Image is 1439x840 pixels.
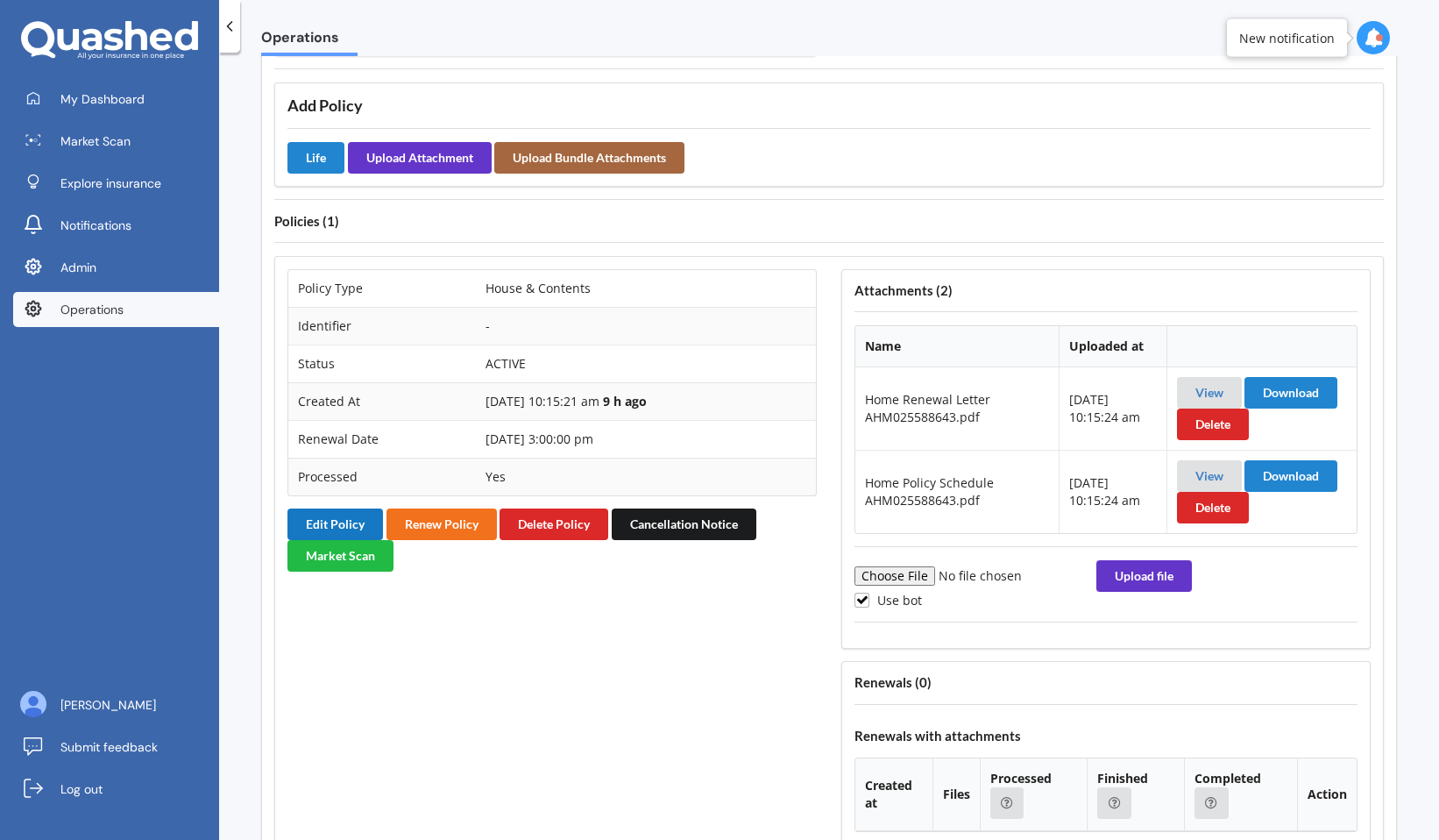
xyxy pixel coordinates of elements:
span: Log out [60,780,103,798]
button: Upload file [1096,560,1192,592]
label: Use bot [854,593,922,608]
th: Name [855,326,1059,367]
span: Operations [60,301,124,318]
h4: Renewals with attachments [854,728,1357,744]
h4: Policies ( 1 ) [274,213,1384,230]
td: [DATE] 3:00:00 pm [476,420,816,458]
span: Operations [261,29,358,53]
button: Upload Attachment [348,142,492,174]
button: Market Scan [287,540,393,572]
td: Home Policy Schedule AHM025588643.pdf [855,450,1059,533]
button: Delete [1177,409,1249,440]
a: View [1195,385,1223,400]
button: Life [287,142,344,174]
a: Operations [13,292,219,327]
h4: Renewals ( 0 ) [854,674,1357,691]
span: Market Scan [60,132,131,150]
b: 9 h ago [603,393,647,409]
a: Admin [13,250,219,285]
th: Action [1297,758,1357,831]
a: Notifications [13,208,219,243]
div: New notification [1239,29,1335,46]
span: Notifications [60,217,131,234]
th: Processed [980,758,1088,831]
a: View [1195,468,1223,483]
span: Submit feedback [60,738,158,756]
a: Log out [13,772,219,807]
button: View [1177,377,1242,409]
td: Yes [476,458,816,495]
th: Files [932,758,980,831]
button: Cancellation Notice [612,509,756,540]
button: Delete [1177,492,1249,523]
td: [DATE] 10:15:21 am [476,382,816,420]
img: ALV-UjU6YHOUIM1AGx_4vxbOkaOq-1eqc8a3URkVIJkc_iWYmQ98kTe7fc9QMVOBV43MoXmOPfWPN7JjnmUwLuIGKVePaQgPQ... [20,691,46,717]
button: View [1177,460,1242,492]
h4: Attachments ( 2 ) [854,282,1357,299]
a: My Dashboard [13,82,219,117]
button: Download [1244,377,1337,409]
a: [PERSON_NAME] [13,687,219,723]
th: Created at [855,758,932,831]
td: [DATE] 10:15:24 am [1059,450,1166,533]
td: Processed [288,458,476,495]
td: Identifier [288,307,476,345]
button: Download [1244,460,1337,492]
td: ACTIVE [476,345,816,382]
td: Home Renewal Letter AHM025588643.pdf [855,367,1059,450]
button: Edit Policy [287,509,383,540]
h3: Add Policy [287,96,1371,116]
td: Created At [288,382,476,420]
span: Admin [60,259,96,276]
th: Uploaded at [1059,326,1166,367]
th: Finished [1087,758,1184,831]
button: Upload Bundle Attachments [494,142,684,174]
a: Explore insurance [13,166,219,201]
td: Policy Type [288,270,476,307]
span: Explore insurance [60,174,161,192]
a: Submit feedback [13,730,219,765]
a: Market Scan [13,124,219,159]
th: Completed [1184,758,1297,831]
span: [PERSON_NAME] [60,696,156,714]
button: Renew Policy [386,509,497,540]
td: - [476,307,816,345]
button: Delete Policy [500,509,608,540]
td: Status [288,345,476,382]
span: My Dashboard [60,90,145,108]
td: House & Contents [476,270,816,307]
td: Renewal Date [288,420,476,458]
td: [DATE] 10:15:24 am [1059,367,1166,450]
